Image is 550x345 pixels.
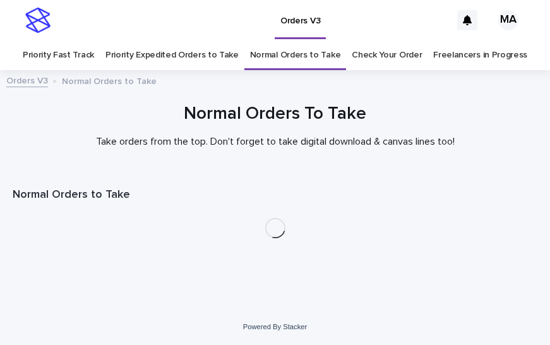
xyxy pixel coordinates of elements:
[243,323,307,330] a: Powered By Stacker
[25,8,51,33] img: stacker-logo-s-only.png
[23,136,528,148] p: Take orders from the top. Don't forget to take digital download & canvas lines too!
[352,40,422,70] a: Check Your Order
[6,73,48,87] a: Orders V3
[433,40,527,70] a: Freelancers in Progress
[13,188,537,203] h1: Normal Orders to Take
[105,40,239,70] a: Priority Expedited Orders to Take
[23,40,94,70] a: Priority Fast Track
[250,40,341,70] a: Normal Orders to Take
[498,10,518,30] div: MA
[13,102,537,126] h1: Normal Orders To Take
[62,73,157,87] p: Normal Orders to Take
